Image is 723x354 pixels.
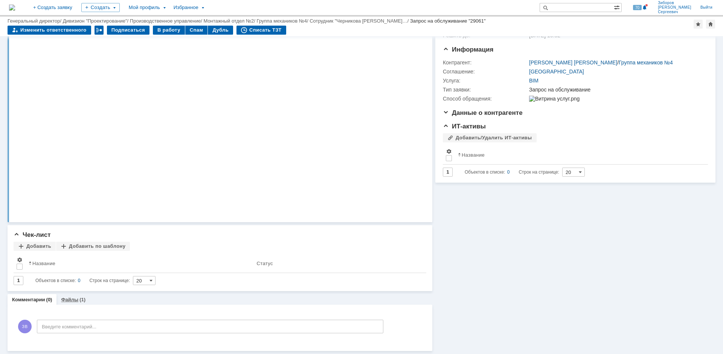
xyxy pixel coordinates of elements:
div: Запрос на обслуживание "29061" [410,18,486,24]
div: / [310,18,410,24]
th: Название [455,145,702,165]
div: Тип заявки: [443,87,528,93]
div: 0 [78,276,81,285]
a: [GEOGRAPHIC_DATA] [529,69,584,75]
th: Статус [253,254,420,273]
span: Данные о контрагенте [443,109,523,116]
span: Расширенный поиск [614,3,621,11]
div: / [130,18,204,24]
div: Название [462,152,485,158]
a: Производственное управление [130,18,201,24]
a: [PERSON_NAME] [PERSON_NAME] [529,60,617,66]
a: Группа механиков №4 [619,60,673,66]
div: Сделать домашней страницей [706,20,715,29]
span: Объектов в списке: [35,278,76,283]
span: ЗВ [18,320,32,333]
div: Контрагент: [443,60,528,66]
a: Сотрудник "Черникова [PERSON_NAME]… [310,18,407,24]
a: Генеральный директор [8,18,60,24]
a: Файлы [61,297,78,302]
a: BIM [529,78,538,84]
a: Группа механиков №4 [256,18,307,24]
div: (1) [79,297,85,302]
div: Работа с массовостью [95,26,104,35]
span: Сергеевич [658,10,691,14]
i: Строк на странице: [465,168,559,177]
span: Информация [443,46,493,53]
span: Настройки [17,257,23,263]
span: Настройки [446,148,452,154]
div: 0 [507,168,510,177]
div: / [256,18,310,24]
a: Монтажный отдел №2 [203,18,254,24]
i: Строк на странице: [35,276,130,285]
a: Дивизион "Проектирование" [63,18,127,24]
div: Соглашение: [443,69,528,75]
span: ИТ-активы [443,123,486,130]
div: Название [32,261,55,266]
th: Название [26,254,253,273]
span: Зиборов [658,1,691,5]
span: 70 [633,5,642,10]
div: Запрос на обслуживание [529,87,704,93]
a: Комментарии [12,297,45,302]
div: / [8,18,63,24]
div: / [529,60,673,66]
div: (0) [46,297,52,302]
div: / [203,18,256,24]
div: / [63,18,130,24]
span: Объектов в списке: [465,169,505,175]
a: Перейти на домашнюю страницу [9,5,15,11]
div: Услуга: [443,78,528,84]
span: Чек-лист [14,231,51,238]
div: Статус [256,261,273,266]
span: [PERSON_NAME] [658,5,691,10]
div: Способ обращения: [443,96,528,102]
img: Витрина услуг.png [529,96,580,102]
img: logo [9,5,15,11]
div: Добавить в избранное [694,20,703,29]
div: Создать [81,3,120,12]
